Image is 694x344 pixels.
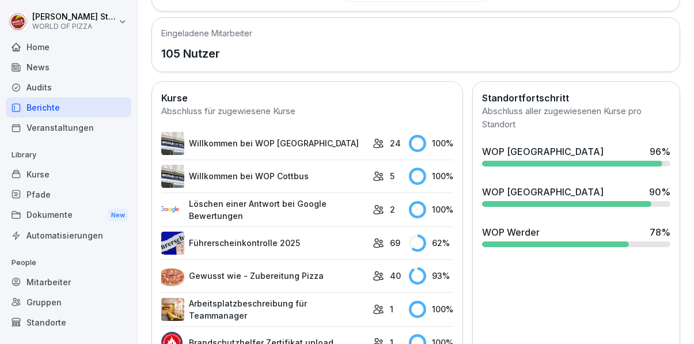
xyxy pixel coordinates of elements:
[409,135,453,152] div: 100 %
[161,165,184,188] img: ax2nnx46jihk0u0mqtqfo3fl.png
[161,132,184,155] img: fptfw445wg0uer0j9cvk4vxb.png
[477,140,675,171] a: WOP [GEOGRAPHIC_DATA]96%
[390,170,395,182] p: 5
[390,270,401,282] p: 40
[390,303,393,315] p: 1
[161,198,367,222] a: Löschen einer Antwort bei Google Bewertungen
[161,132,367,155] a: Willkommen bei WOP [GEOGRAPHIC_DATA]
[409,235,453,252] div: 62 %
[161,297,367,322] a: Arbeitsplatzbeschreibung für Teammanager
[6,164,131,184] a: Kurse
[390,203,395,216] p: 2
[6,146,131,164] p: Library
[161,264,367,288] a: Gewusst wie - Zubereitung Pizza
[6,272,131,292] a: Mitarbeiter
[161,27,252,39] h5: Eingeladene Mitarbeiter
[32,12,116,22] p: [PERSON_NAME] Sturch
[161,45,252,62] p: 105 Nutzer
[6,37,131,57] a: Home
[409,301,453,318] div: 100 %
[161,165,367,188] a: Willkommen bei WOP Cottbus
[482,91,670,105] h2: Standortfortschritt
[161,264,184,288] img: s93ht26mv7ymj1vrnqc7xuzu.png
[6,292,131,312] a: Gruppen
[6,184,131,205] a: Pfade
[650,225,670,239] div: 78 %
[482,145,604,158] div: WOP [GEOGRAPHIC_DATA]
[482,105,670,131] div: Abschluss aller zugewiesenen Kurse pro Standort
[390,237,400,249] p: 69
[161,232,367,255] a: Führerscheinkontrolle 2025
[161,105,453,118] div: Abschluss für zugewiesene Kurse
[409,201,453,218] div: 100 %
[6,205,131,226] div: Dokumente
[477,180,675,211] a: WOP [GEOGRAPHIC_DATA]90%
[6,205,131,226] a: DokumenteNew
[161,298,184,321] img: gp39zyhmjj8jqmmmqhmlp4ym.png
[390,137,401,149] p: 24
[6,118,131,138] a: Veranstaltungen
[161,91,453,105] h2: Kurse
[482,225,540,239] div: WOP Werder
[6,97,131,118] a: Berichte
[6,312,131,332] a: Standorte
[409,267,453,285] div: 93 %
[32,22,116,31] p: WORLD OF PIZZA
[161,232,184,255] img: kp3cph9beugg37kbjst8gl5x.png
[161,198,184,221] img: rfw3neovmcky7iknxqrn3vpn.png
[6,57,131,77] a: News
[409,168,453,185] div: 100 %
[482,185,604,199] div: WOP [GEOGRAPHIC_DATA]
[650,145,670,158] div: 96 %
[649,185,670,199] div: 90 %
[477,221,675,252] a: WOP Werder78%
[6,225,131,245] a: Automatisierungen
[6,254,131,272] p: People
[6,77,131,97] a: Audits
[108,209,128,222] div: New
